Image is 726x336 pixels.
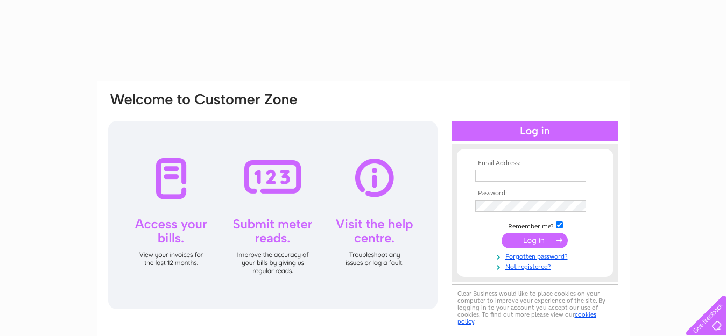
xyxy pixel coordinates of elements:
[452,284,618,331] div: Clear Business would like to place cookies on your computer to improve your experience of the sit...
[502,233,568,248] input: Submit
[473,220,597,231] td: Remember me?
[457,311,596,325] a: cookies policy
[473,160,597,167] th: Email Address:
[475,261,597,271] a: Not registered?
[475,251,597,261] a: Forgotten password?
[473,190,597,197] th: Password:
